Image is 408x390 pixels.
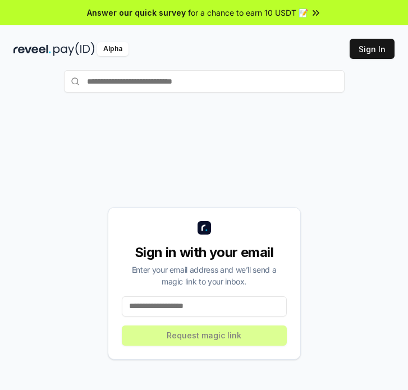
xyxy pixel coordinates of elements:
[97,42,129,56] div: Alpha
[87,7,186,19] span: Answer our quick survey
[350,39,395,59] button: Sign In
[53,42,95,56] img: pay_id
[122,264,287,287] div: Enter your email address and we’ll send a magic link to your inbox.
[188,7,308,19] span: for a chance to earn 10 USDT 📝
[122,244,287,261] div: Sign in with your email
[13,42,51,56] img: reveel_dark
[198,221,211,235] img: logo_small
